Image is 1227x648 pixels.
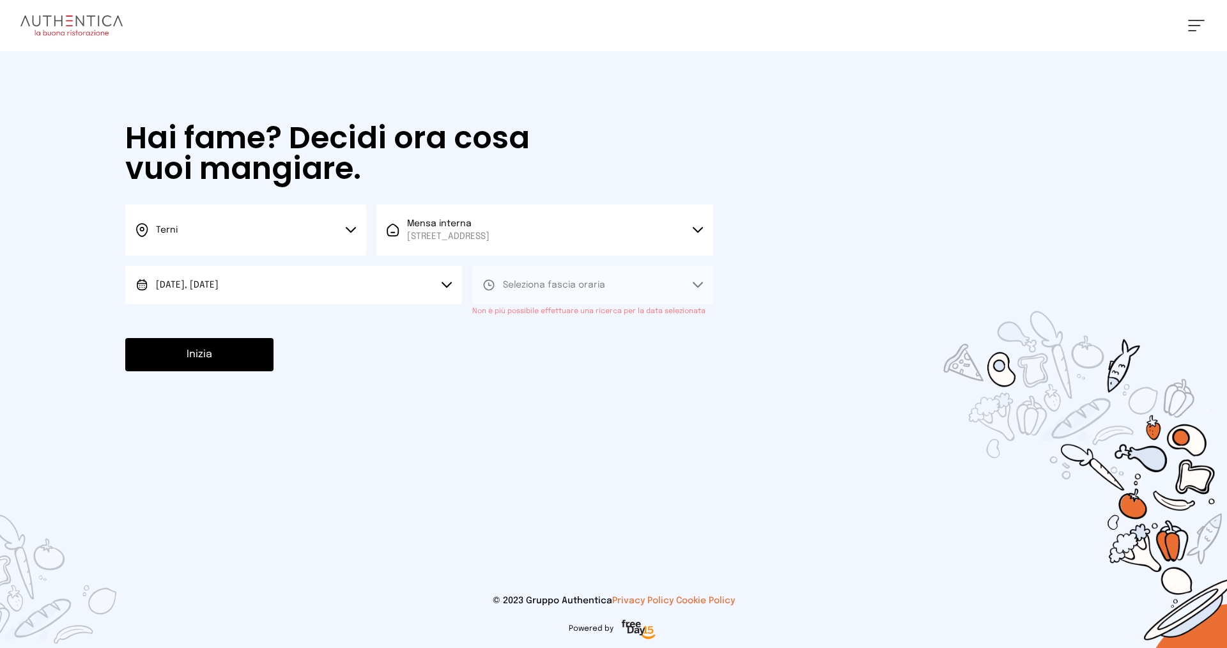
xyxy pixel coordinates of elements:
small: Non è più possibile effettuare una ricerca per la data selezionata [472,307,706,315]
button: Mensa interna[STREET_ADDRESS] [376,204,713,256]
a: Privacy Policy [612,596,674,605]
button: Seleziona fascia oraria [472,266,713,304]
span: Powered by [569,624,613,634]
span: Terni [156,226,178,235]
button: Inizia [125,338,274,371]
span: Seleziona fascia oraria [503,281,605,289]
img: sticker-selezione-mensa.70a28f7.png [869,238,1227,648]
a: Cookie Policy [676,596,735,605]
span: [STREET_ADDRESS] [407,230,490,243]
img: logo.8f33a47.png [20,15,123,36]
span: [DATE], [DATE] [156,281,219,289]
span: Mensa interna [407,217,490,243]
img: logo-freeday.3e08031.png [619,617,659,643]
h1: Hai fame? Decidi ora cosa vuoi mangiare. [125,123,566,184]
button: Terni [125,204,366,256]
p: © 2023 Gruppo Authentica [20,594,1207,607]
button: [DATE], [DATE] [125,266,462,304]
